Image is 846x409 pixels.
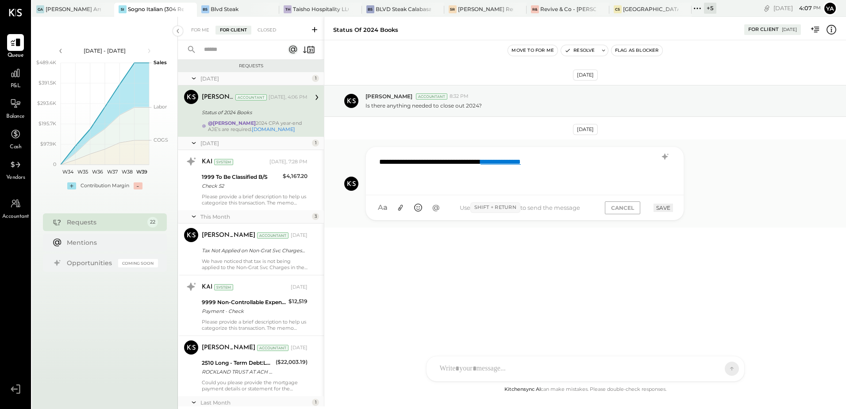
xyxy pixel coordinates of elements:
[53,161,56,167] text: 0
[614,5,622,13] div: CS
[291,232,308,239] div: [DATE]
[573,124,598,135] div: [DATE]
[416,93,447,100] div: Accountant
[67,182,76,189] div: +
[187,26,214,35] div: For Me
[605,201,640,214] button: CANCEL
[202,343,255,352] div: [PERSON_NAME]
[623,5,678,13] div: [GEOGRAPHIC_DATA][PERSON_NAME]
[312,213,319,220] div: 3
[182,63,319,69] div: Requests
[77,169,88,175] text: W35
[38,120,56,127] text: $195.7K
[269,158,308,166] div: [DATE], 7:28 PM
[67,218,143,227] div: Requests
[202,283,212,292] div: KAI
[147,217,158,228] div: 22
[0,126,31,151] a: Cash
[62,169,74,175] text: W34
[81,182,129,189] div: Contribution Margin
[0,95,31,121] a: Balance
[762,4,771,13] div: copy link
[208,120,256,126] strong: @[PERSON_NAME]
[291,344,308,351] div: [DATE]
[540,5,596,13] div: Revive & Co - [PERSON_NAME]
[508,45,558,56] button: Move to for me
[202,93,234,102] div: [PERSON_NAME]
[432,203,440,212] span: @
[531,5,539,13] div: R&
[312,139,319,147] div: 1
[611,45,662,56] button: Flag as Blocker
[214,284,233,290] div: System
[458,5,513,13] div: [PERSON_NAME] Restaurant & Deli
[288,297,308,306] div: $12,519
[6,113,25,121] span: Balance
[383,203,388,212] span: a
[0,195,31,221] a: Accountant
[202,298,286,307] div: 9999 Non-Controllable Expenses:To Be Classified P&L
[0,34,31,60] a: Queue
[428,200,444,216] button: @
[215,26,251,35] div: For Client
[202,258,308,270] div: We have noticed that tax is not being applied to the Non-Grat Svc Charges in the POS system. Howe...
[200,399,310,406] div: Last Month
[269,94,308,101] div: [DATE], 4:06 PM
[333,26,398,34] div: Status of 2024 Books
[252,126,295,132] a: [DOMAIN_NAME]
[202,193,308,206] div: Please provide a brief description to help us categorize this transaction. The memo might be help...
[291,284,308,291] div: [DATE]
[6,174,25,182] span: Vendors
[202,379,308,392] div: Could you please provide the mortgage payment details or statement for the Rockland Trust from pe...
[257,232,288,239] div: Accountant
[200,75,310,82] div: [DATE]
[782,27,797,33] div: [DATE]
[257,345,288,351] div: Accountant
[202,246,305,255] div: Tax Not Applied on Non-Grat Svc Charges in POS
[654,204,673,212] button: SAVE
[36,5,44,13] div: GA
[444,202,596,213] div: Use to send the message
[134,182,142,189] div: -
[573,69,598,81] div: [DATE]
[121,169,132,175] text: W38
[136,169,147,175] text: W39
[2,213,29,221] span: Accountant
[202,359,273,367] div: 2510 Long - Term Debt:LOAN To [PERSON_NAME] Personal (EBSB Mortgage)
[366,5,374,13] div: BS
[36,59,56,66] text: $489.4K
[67,47,142,54] div: [DATE] - [DATE]
[202,231,255,240] div: [PERSON_NAME]
[202,108,305,117] div: Status of 2024 Books
[365,102,482,109] p: Is there anything needed to close out 2024?
[450,93,469,100] span: 8:32 PM
[208,120,308,132] div: 2024 CPA year-end AJE’s are required.
[293,5,348,13] div: Taisho Hospitality LLC
[11,82,21,90] span: P&L
[704,3,716,14] div: + 5
[202,173,280,181] div: 1999 To Be Classified B/S
[253,26,281,35] div: Closed
[0,156,31,182] a: Vendors
[449,5,457,13] div: SR
[37,100,56,106] text: $293.6K
[201,5,209,13] div: BS
[283,172,308,181] div: $4,167.20
[38,80,56,86] text: $391.5K
[235,94,267,100] div: Accountant
[375,200,391,216] button: Aa
[823,1,837,15] button: Ya
[211,5,238,13] div: Blvd Steak
[376,5,431,13] div: BLVD Steak Calabasas
[118,259,158,267] div: Coming Soon
[202,158,212,166] div: KAI
[67,259,114,267] div: Opportunities
[40,141,56,147] text: $97.9K
[561,45,598,56] button: Resolve
[312,75,319,82] div: 1
[92,169,103,175] text: W36
[107,169,117,175] text: W37
[8,52,24,60] span: Queue
[748,26,779,33] div: For Client
[470,202,520,213] span: Shift + Return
